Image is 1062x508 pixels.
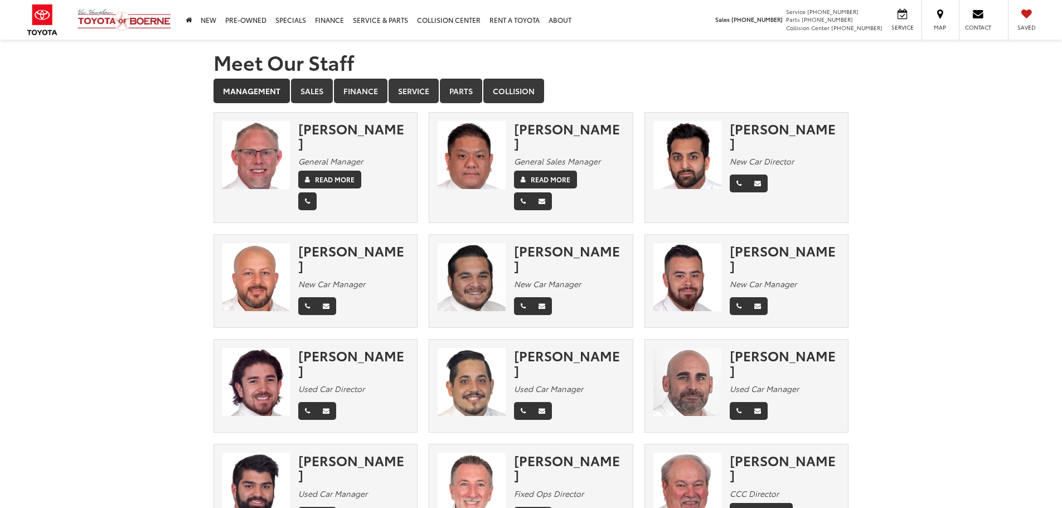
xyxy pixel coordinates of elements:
[298,171,361,188] a: Read More
[438,243,506,311] img: Jerry Gomez
[532,402,552,420] a: Email
[298,192,317,210] a: Phone
[214,79,290,103] a: Management
[730,453,840,482] div: [PERSON_NAME]
[514,192,532,210] a: Phone
[214,79,849,104] div: Department Tabs
[514,156,600,167] em: General Sales Manager
[730,243,840,273] div: [PERSON_NAME]
[514,488,584,499] em: Fixed Ops Director
[748,175,768,192] a: Email
[730,348,840,378] div: [PERSON_NAME]
[653,121,721,189] img: Aman Shiekh
[222,243,290,311] img: Sam Abraham
[514,121,624,151] div: [PERSON_NAME]
[514,402,532,420] a: Phone
[653,348,721,416] img: Gregg Dickey
[222,348,290,416] img: David Padilla
[1014,23,1039,31] span: Saved
[298,278,365,289] em: New Car Manager
[514,383,583,394] em: Used Car Manager
[298,402,317,420] a: Phone
[532,192,552,210] a: Email
[748,297,768,315] a: Email
[514,348,624,378] div: [PERSON_NAME]
[514,171,577,188] a: Read More
[514,243,624,273] div: [PERSON_NAME]
[77,8,172,31] img: Vic Vaughan Toyota of Boerne
[291,79,333,103] a: Sales
[786,7,806,16] span: Service
[730,488,779,499] em: CCC Director
[730,402,748,420] a: Phone
[531,175,570,185] label: Read More
[748,402,768,420] a: Email
[715,15,730,23] span: Sales
[802,15,853,23] span: [PHONE_NUMBER]
[730,175,748,192] a: Phone
[890,23,915,31] span: Service
[928,23,952,31] span: Map
[298,453,409,482] div: [PERSON_NAME]
[298,348,409,378] div: [PERSON_NAME]
[730,383,799,394] em: Used Car Manager
[298,243,409,273] div: [PERSON_NAME]
[483,79,544,103] a: Collision
[786,23,830,32] span: Collision Center
[514,297,532,315] a: Phone
[731,15,783,23] span: [PHONE_NUMBER]
[389,79,439,103] a: Service
[298,383,365,394] em: Used Car Director
[730,278,797,289] em: New Car Manager
[653,243,721,311] img: Aaron Cooper
[730,121,840,151] div: [PERSON_NAME]
[315,175,355,185] label: Read More
[298,488,367,499] em: Used Car Manager
[730,297,748,315] a: Phone
[298,156,363,167] em: General Manager
[222,121,290,189] img: Chris Franklin
[807,7,859,16] span: [PHONE_NUMBER]
[786,15,800,23] span: Parts
[438,348,506,416] img: Larry Horn
[514,453,624,482] div: [PERSON_NAME]
[298,121,409,151] div: [PERSON_NAME]
[965,23,991,31] span: Contact
[730,156,794,167] em: New Car Director
[334,79,387,103] a: Finance
[298,297,317,315] a: Phone
[532,297,552,315] a: Email
[316,297,336,315] a: Email
[831,23,882,32] span: [PHONE_NUMBER]
[316,402,336,420] a: Email
[214,51,849,73] h1: Meet Our Staff
[438,121,506,189] img: Tuan Tran
[514,278,581,289] em: New Car Manager
[440,79,482,103] a: Parts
